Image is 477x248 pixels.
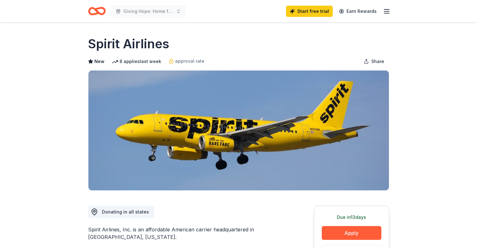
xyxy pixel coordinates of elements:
img: Image for Spirit Airlines [88,71,389,190]
a: approval rate [169,57,204,65]
span: Donating in all states [102,209,149,214]
button: Share [359,55,389,68]
span: Share [371,58,384,65]
button: Giving Hope: Home for the Harvest [111,5,186,18]
a: Home [88,4,106,18]
div: Spirit Airlines, Inc. is an affordable American carrier headquartered in [GEOGRAPHIC_DATA], [US_S... [88,226,284,241]
a: Earn Rewards [335,6,380,17]
div: 8 applies last week [112,58,161,65]
a: Start free trial [286,6,333,17]
h1: Spirit Airlines [88,35,169,53]
div: Due in 13 days [322,214,381,221]
span: New [94,58,104,65]
span: Giving Hope: Home for the Harvest [123,8,173,15]
span: approval rate [175,57,204,65]
button: Apply [322,226,381,240]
